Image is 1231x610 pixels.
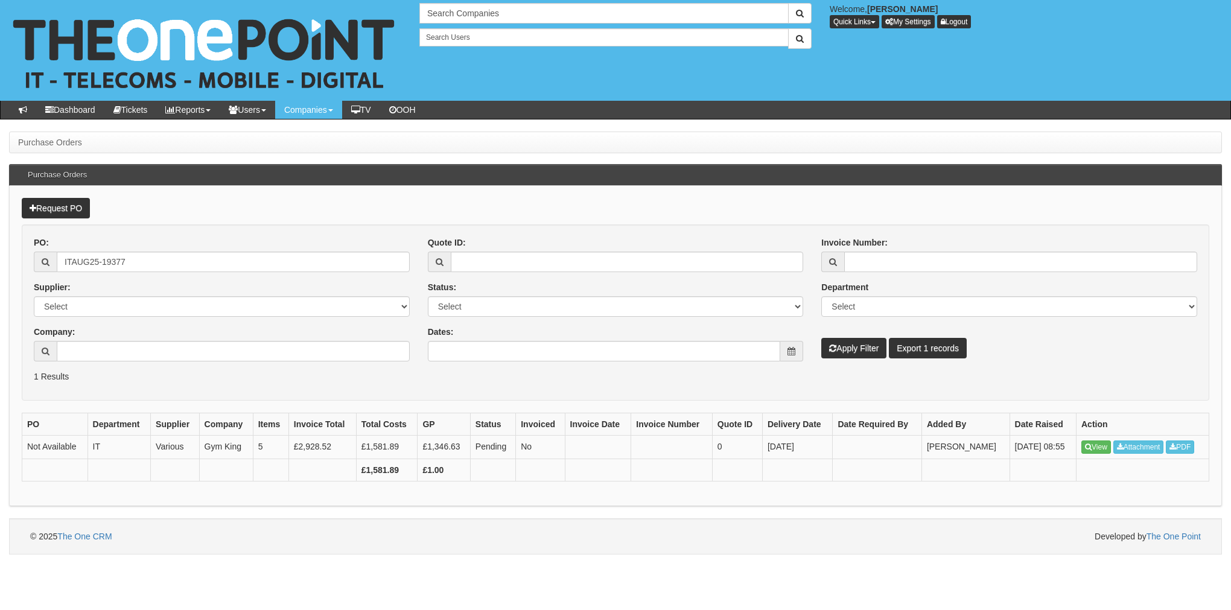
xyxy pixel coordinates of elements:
[833,413,921,436] th: Date Required By
[712,436,762,459] td: 0
[356,436,418,459] td: £1,581.89
[253,436,288,459] td: 5
[821,281,868,293] label: Department
[253,413,288,436] th: Items
[418,459,470,481] th: £1.00
[867,4,938,14] b: [PERSON_NAME]
[516,413,565,436] th: Invoiced
[34,370,1197,383] p: 1 Results
[1081,440,1111,454] a: View
[419,28,789,46] input: Search Users
[821,3,1231,28] div: Welcome,
[419,3,789,24] input: Search Companies
[1095,530,1201,542] span: Developed by
[631,413,713,436] th: Invoice Number
[151,436,200,459] td: Various
[516,436,565,459] td: No
[418,413,470,436] th: GP
[418,436,470,459] td: £1,346.63
[712,413,762,436] th: Quote ID
[220,101,275,119] a: Users
[151,413,200,436] th: Supplier
[889,338,967,358] a: Export 1 records
[1166,440,1194,454] a: PDF
[356,413,418,436] th: Total Costs
[921,413,1010,436] th: Added By
[18,136,82,148] li: Purchase Orders
[288,436,356,459] td: £2,928.52
[830,15,879,28] button: Quick Links
[762,413,833,436] th: Delivery Date
[34,237,49,249] label: PO:
[470,413,515,436] th: Status
[762,436,833,459] td: [DATE]
[288,413,356,436] th: Invoice Total
[57,532,112,541] a: The One CRM
[1010,436,1076,459] td: [DATE] 08:55
[1113,440,1164,454] a: Attachment
[156,101,220,119] a: Reports
[821,338,886,358] button: Apply Filter
[1077,413,1209,436] th: Action
[921,436,1010,459] td: [PERSON_NAME]
[428,237,466,249] label: Quote ID:
[380,101,425,119] a: OOH
[87,436,151,459] td: IT
[1147,532,1201,541] a: The One Point
[22,436,88,459] td: Not Available
[87,413,151,436] th: Department
[342,101,380,119] a: TV
[470,436,515,459] td: Pending
[937,15,972,28] a: Logout
[565,413,631,436] th: Invoice Date
[34,281,71,293] label: Supplier:
[882,15,935,28] a: My Settings
[356,459,418,481] th: £1,581.89
[199,436,253,459] td: Gym King
[34,326,75,338] label: Company:
[428,281,456,293] label: Status:
[199,413,253,436] th: Company
[1010,413,1076,436] th: Date Raised
[275,101,342,119] a: Companies
[821,237,888,249] label: Invoice Number:
[22,413,88,436] th: PO
[36,101,104,119] a: Dashboard
[30,532,112,541] span: © 2025
[104,101,157,119] a: Tickets
[22,198,90,218] a: Request PO
[22,165,93,185] h3: Purchase Orders
[428,326,454,338] label: Dates:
